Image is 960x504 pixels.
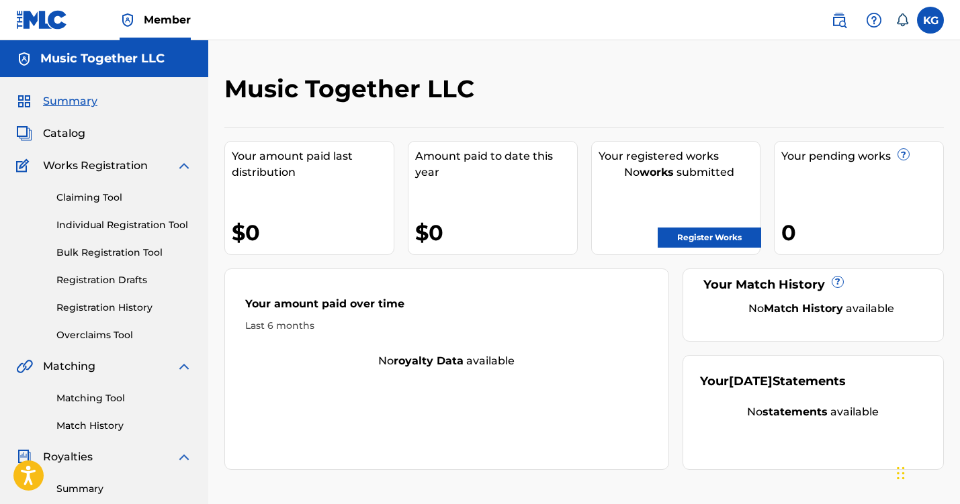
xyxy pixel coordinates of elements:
[56,391,192,405] a: Matching Tool
[43,158,148,174] span: Works Registration
[896,13,909,27] div: Notifications
[43,93,97,109] span: Summary
[56,273,192,287] a: Registration Drafts
[700,372,846,391] div: Your Statements
[861,7,887,34] div: Help
[232,148,394,181] div: Your amount paid last distribution
[144,12,191,28] span: Member
[599,164,760,181] div: No submitted
[781,148,943,164] div: Your pending works
[762,405,828,418] strong: statements
[781,217,943,248] div: 0
[245,296,648,319] div: Your amount paid over time
[56,301,192,315] a: Registration History
[394,354,464,367] strong: royalty data
[176,158,192,174] img: expand
[16,358,33,374] img: Matching
[225,353,668,369] div: No available
[832,276,843,287] span: ?
[764,302,843,315] strong: Match History
[176,449,192,465] img: expand
[16,93,97,109] a: SummarySummary
[893,440,960,504] iframe: Chat Widget
[56,328,192,342] a: Overclaims Tool
[917,7,944,34] div: User Menu
[245,319,648,333] div: Last 6 months
[599,148,760,164] div: Your registered works
[700,276,926,294] div: Your Match History
[640,166,674,179] strong: works
[16,10,68,30] img: MLC Logo
[40,51,165,66] h5: Music Together LLC
[897,453,905,493] div: Drag
[831,12,847,28] img: search
[16,449,32,465] img: Royalties
[16,158,34,174] img: Works Registration
[232,217,394,248] div: $0
[717,301,926,317] div: No available
[898,149,909,160] span: ?
[56,191,192,205] a: Claiming Tool
[866,12,882,28] img: help
[700,404,926,420] div: No available
[16,125,85,142] a: CatalogCatalog
[658,228,761,248] a: Register Works
[43,449,93,465] span: Royalties
[120,12,136,28] img: Top Rightsholder
[16,125,32,142] img: Catalog
[16,93,32,109] img: Summary
[729,374,773,389] span: [DATE]
[224,74,481,104] h2: Music Together LLC
[415,148,577,181] div: Amount paid to date this year
[43,358,95,374] span: Matching
[56,218,192,232] a: Individual Registration Tool
[415,217,577,248] div: $0
[176,358,192,374] img: expand
[826,7,853,34] a: Public Search
[56,482,192,496] a: Summary
[16,51,32,67] img: Accounts
[43,125,85,142] span: Catalog
[928,332,960,421] iframe: Resource Center
[56,246,192,260] a: Bulk Registration Tool
[56,419,192,433] a: Match History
